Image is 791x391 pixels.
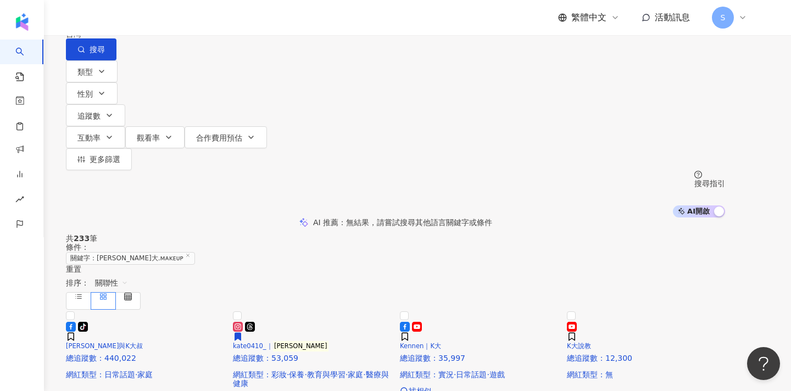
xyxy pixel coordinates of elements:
span: kate0410_｜ [233,342,273,350]
span: 醫療與健康 [233,370,389,388]
button: 互動率 [66,126,125,148]
button: 合作費用預估 [185,126,267,148]
span: 關聯性 [95,274,128,292]
mark: [PERSON_NAME] [273,341,328,351]
span: K大說教 [567,342,591,350]
span: · [287,370,289,379]
a: search [15,40,37,82]
span: 教育與學習 [307,370,346,379]
span: 家庭 [348,370,363,379]
span: [PERSON_NAME]與K大叔 [66,342,143,350]
p: 總追蹤數 ： 53,059 [233,354,391,362]
span: 實況 [438,370,454,379]
span: · [363,370,365,379]
span: · [346,370,348,379]
div: 搜尋指引 [694,179,725,188]
p: 網紅類型 ： 無 [567,370,725,379]
span: Kennen｜K大 [400,342,441,350]
span: 追蹤數 [77,111,101,120]
span: 互動率 [77,133,101,142]
p: 網紅類型 ： [400,370,558,379]
span: 條件 ： [66,243,89,252]
div: 重置 [66,265,725,273]
span: 類型 [77,68,93,76]
p: 總追蹤數 ： 35,997 [400,354,558,362]
span: 遊戲 [489,370,505,379]
div: 排序： [66,273,725,292]
div: 共 筆 [66,234,725,243]
a: [PERSON_NAME]與K大叔總追蹤數：440,022網紅類型：日常話題·家庭 [66,310,224,379]
span: · [454,370,456,379]
span: · [135,370,137,379]
span: 更多篩選 [90,155,120,164]
span: 觀看率 [137,133,160,142]
span: 繁體中文 [571,12,606,24]
button: 更多篩選 [66,148,132,170]
span: 家庭 [137,370,153,379]
p: 網紅類型 ： [66,370,224,379]
button: 類型 [66,60,118,82]
p: 網紅類型 ： [233,370,391,388]
button: 性別 [66,82,118,104]
span: 搜尋 [90,45,105,54]
span: rise [15,188,24,213]
iframe: Help Scout Beacon - Open [747,347,780,380]
span: 233 [74,234,90,243]
span: 日常話題 [456,370,487,379]
span: question-circle [694,171,702,178]
button: 搜尋 [66,38,116,60]
img: logo icon [13,13,31,31]
span: 合作費用預估 [196,133,242,142]
span: 無結果，請嘗試搜尋其他語言關鍵字或條件 [346,218,492,227]
span: 彩妝 [271,370,287,379]
span: 關鍵字：[PERSON_NAME]大.ᴍᴀᴋᴇᴜᴘ [66,252,195,265]
span: · [487,370,489,379]
span: 性別 [77,90,93,98]
span: 活動訊息 [655,12,690,23]
span: 保養 [289,370,304,379]
a: K大說教總追蹤數：12,300網紅類型：無 [567,310,725,379]
div: AI 推薦 ： [313,218,492,227]
span: 日常話題 [104,370,135,379]
button: 觀看率 [125,126,185,148]
button: 追蹤數 [66,104,125,126]
p: 總追蹤數 ： 440,022 [66,354,224,362]
p: 總追蹤數 ： 12,300 [567,354,725,362]
span: S [721,12,726,24]
span: · [304,370,307,379]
